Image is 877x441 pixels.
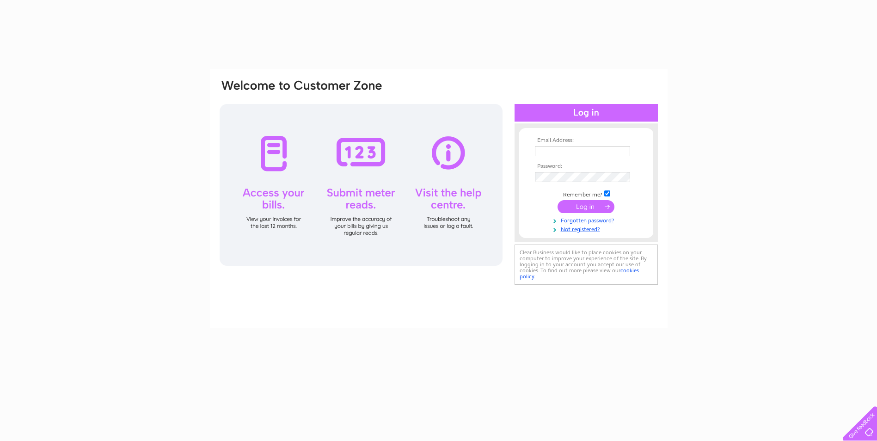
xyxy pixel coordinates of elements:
[533,189,640,198] td: Remember me?
[535,215,640,224] a: Forgotten password?
[558,200,614,213] input: Submit
[520,267,639,280] a: cookies policy
[535,224,640,233] a: Not registered?
[515,245,658,285] div: Clear Business would like to place cookies on your computer to improve your experience of the sit...
[533,163,640,170] th: Password:
[533,137,640,144] th: Email Address:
